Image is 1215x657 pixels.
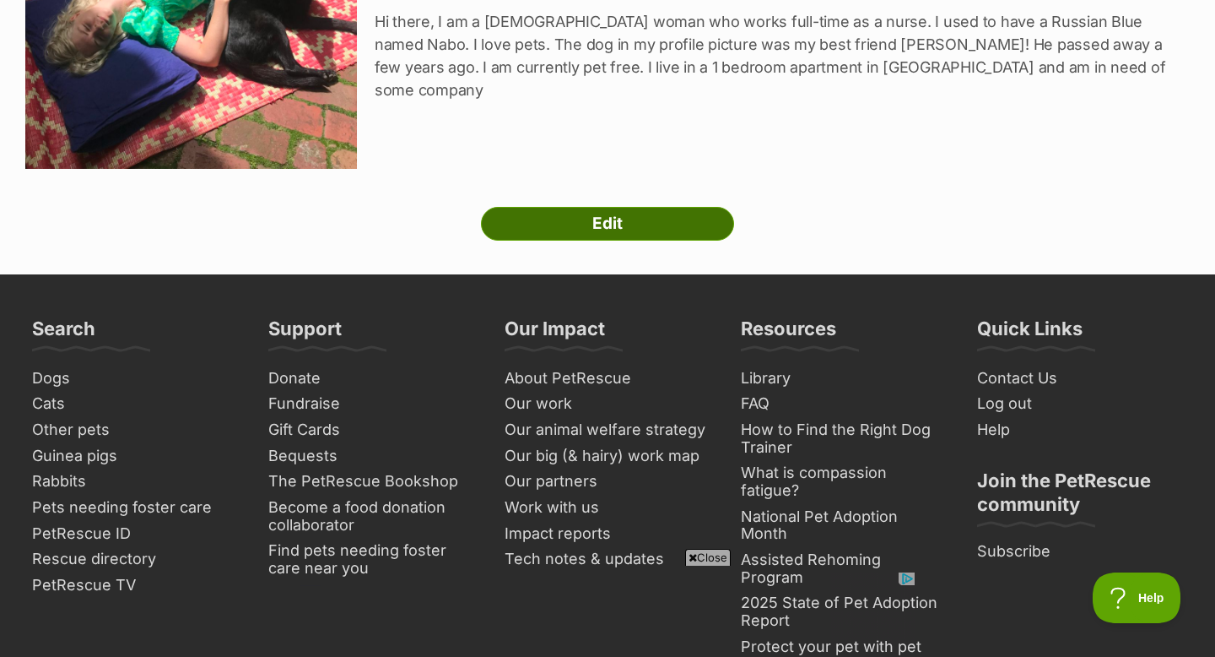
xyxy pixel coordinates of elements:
h3: Join the PetRescue community [977,469,1183,526]
a: Rabbits [25,469,245,495]
a: Work with us [498,495,717,521]
a: Our partners [498,469,717,495]
a: Dogs [25,366,245,392]
a: Our big (& hairy) work map [498,443,717,470]
a: What is compassion fatigue? [734,460,953,503]
a: PetRescue TV [25,573,245,599]
a: Fundraise [262,391,481,417]
a: Cats [25,391,245,417]
a: Become a food donation collaborator [262,495,481,538]
h3: Support [268,317,342,350]
a: Our work [498,391,717,417]
a: Gift Cards [262,417,481,443]
h3: Resources [741,317,836,350]
p: Hi there, I am a [DEMOGRAPHIC_DATA] woman who works full-time as a nurse. I used to have a Russia... [375,10,1190,101]
a: FAQ [734,391,953,417]
a: The PetRescue Bookshop [262,469,481,495]
a: Other pets [25,417,245,443]
a: Assisted Rehoming Program [734,547,953,590]
a: Find pets needing foster care near you [262,538,481,581]
iframe: Advertisement [300,573,915,649]
a: Bequests [262,443,481,470]
h3: Quick Links [977,317,1083,350]
a: Contact Us [970,366,1190,392]
a: Help [970,417,1190,443]
span: Close [685,549,731,566]
a: About PetRescue [498,366,717,392]
a: National Pet Adoption Month [734,504,953,547]
a: Pets needing foster care [25,495,245,521]
a: Impact reports [498,521,717,547]
a: Subscribe [970,539,1190,565]
iframe: Help Scout Beacon - Open [1093,573,1181,623]
h3: Search [32,317,95,350]
a: Our animal welfare strategy [498,417,717,443]
a: PetRescue ID [25,521,245,547]
a: Rescue directory [25,546,245,573]
a: Edit [481,207,734,241]
a: Guinea pigs [25,443,245,470]
a: Log out [970,391,1190,417]
a: Tech notes & updates [498,546,717,573]
a: Library [734,366,953,392]
a: How to Find the Right Dog Trainer [734,417,953,460]
h3: Our Impact [505,317,605,350]
a: Donate [262,366,481,392]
